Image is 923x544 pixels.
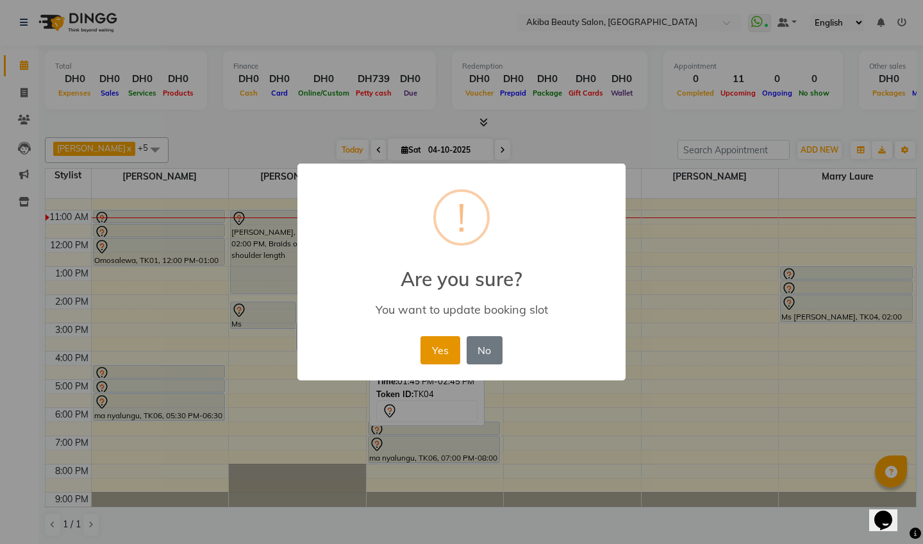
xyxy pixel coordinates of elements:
button: Yes [420,336,460,364]
div: ! [457,192,466,243]
iframe: chat widget [869,493,910,531]
div: You want to update booking slot [316,302,607,317]
button: No [467,336,503,364]
h2: Are you sure? [297,252,626,291]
